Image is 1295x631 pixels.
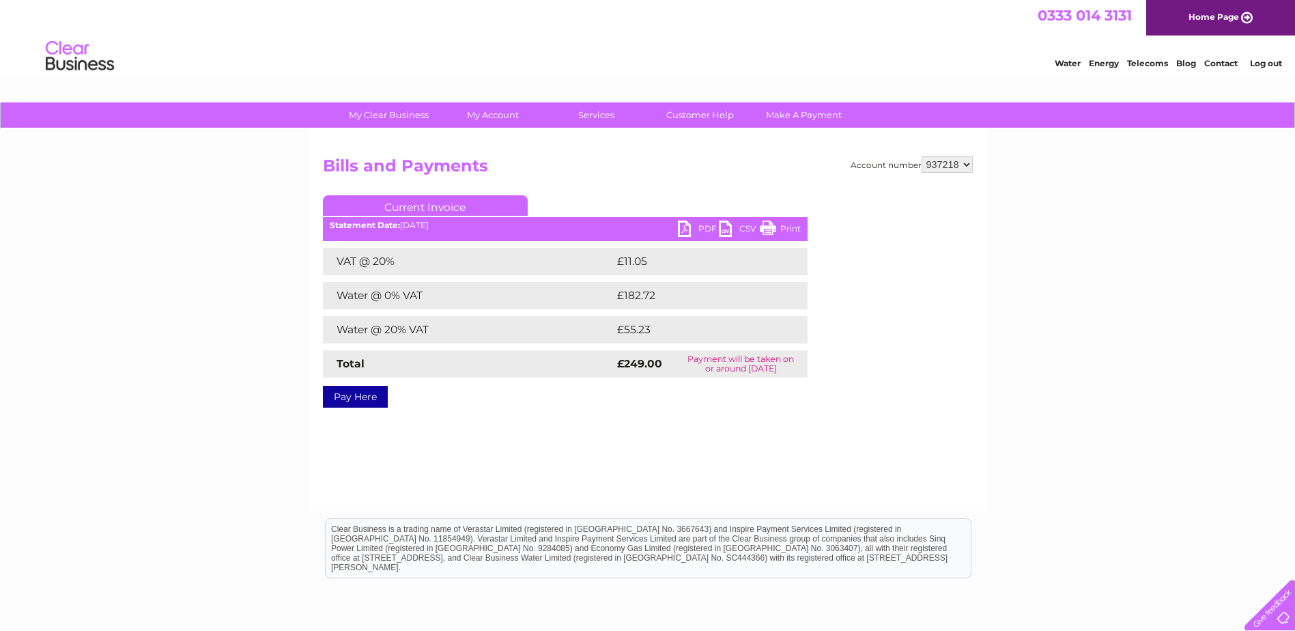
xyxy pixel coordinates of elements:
[748,102,860,128] a: Make A Payment
[614,282,782,309] td: £182.72
[617,357,662,370] strong: £249.00
[540,102,653,128] a: Services
[674,350,808,378] td: Payment will be taken on or around [DATE]
[719,221,760,240] a: CSV
[323,195,528,216] a: Current Invoice
[678,221,719,240] a: PDF
[1055,58,1081,68] a: Water
[644,102,756,128] a: Customer Help
[1250,58,1282,68] a: Log out
[323,386,388,408] a: Pay Here
[332,102,445,128] a: My Clear Business
[614,316,780,343] td: £55.23
[45,36,115,77] img: logo.png
[760,221,801,240] a: Print
[323,248,614,275] td: VAT @ 20%
[851,156,973,173] div: Account number
[330,220,400,230] b: Statement Date:
[1127,58,1168,68] a: Telecoms
[1204,58,1238,68] a: Contact
[326,8,971,66] div: Clear Business is a trading name of Verastar Limited (registered in [GEOGRAPHIC_DATA] No. 3667643...
[1038,7,1132,24] a: 0333 014 3131
[323,282,614,309] td: Water @ 0% VAT
[323,316,614,343] td: Water @ 20% VAT
[614,248,778,275] td: £11.05
[436,102,549,128] a: My Account
[323,156,973,182] h2: Bills and Payments
[323,221,808,230] div: [DATE]
[1176,58,1196,68] a: Blog
[1089,58,1119,68] a: Energy
[337,357,365,370] strong: Total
